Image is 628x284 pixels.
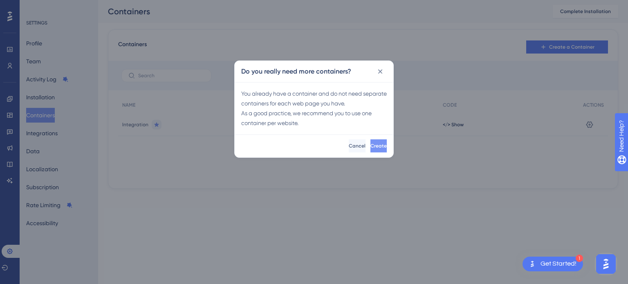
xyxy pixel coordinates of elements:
[527,259,537,269] img: launcher-image-alternative-text
[241,67,351,76] h2: Do you really need more containers?
[241,89,387,128] div: You already have a container and do not need separate containers for each web page you have. As a...
[349,143,366,149] span: Cancel
[370,143,387,149] span: Create
[19,2,51,12] span: Need Help?
[541,259,576,268] div: Get Started!
[523,257,583,271] div: Open Get Started! checklist, remaining modules: 1
[576,255,583,262] div: 1
[594,252,618,276] iframe: UserGuiding AI Assistant Launcher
